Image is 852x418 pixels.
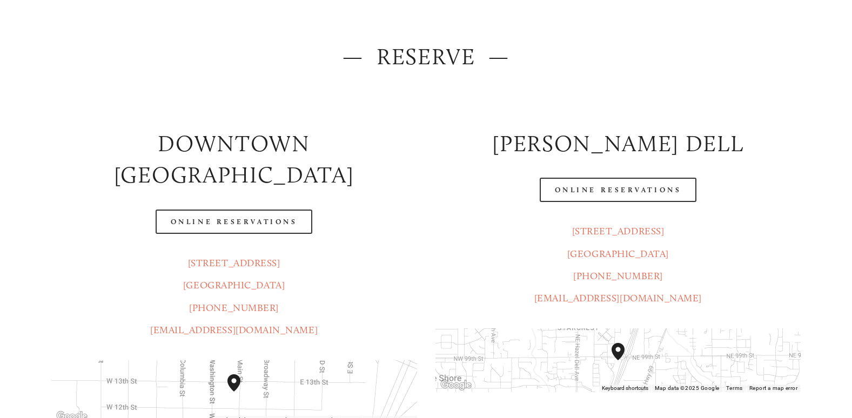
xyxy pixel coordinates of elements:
[189,302,279,314] a: [PHONE_NUMBER]
[438,378,474,392] img: Google
[726,385,743,391] a: Terms
[655,385,720,391] span: Map data ©2025 Google
[438,378,474,392] a: Open this area in Google Maps (opens a new window)
[435,128,801,160] h2: [PERSON_NAME] DELL
[227,374,253,409] div: Amaro's Table 1220 Main Street vancouver, United States
[188,257,280,269] a: [STREET_ADDRESS]
[150,324,318,336] a: [EMAIL_ADDRESS][DOMAIN_NAME]
[573,270,663,282] a: [PHONE_NUMBER]
[156,210,312,234] a: Online Reservations
[534,292,702,304] a: [EMAIL_ADDRESS][DOMAIN_NAME]
[567,248,669,260] a: [GEOGRAPHIC_DATA]
[749,385,798,391] a: Report a map error
[612,343,638,377] div: Amaro's Table 816 Northeast 98th Circle Vancouver, WA, 98665, United States
[572,225,665,237] a: [STREET_ADDRESS]
[183,279,285,291] a: [GEOGRAPHIC_DATA]
[602,385,648,392] button: Keyboard shortcuts
[51,128,417,191] h2: Downtown [GEOGRAPHIC_DATA]
[540,178,696,202] a: Online Reservations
